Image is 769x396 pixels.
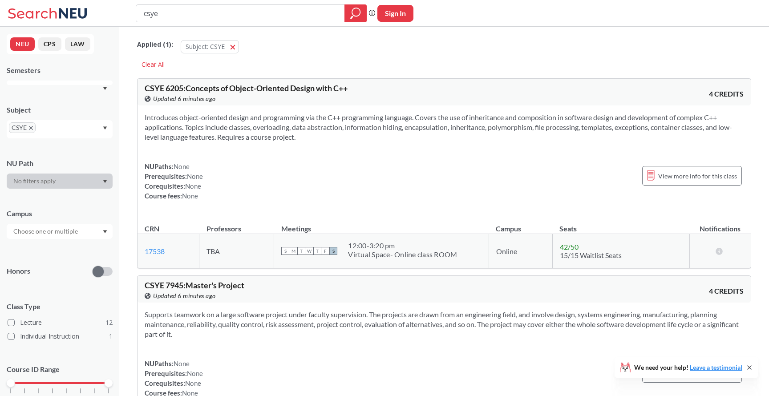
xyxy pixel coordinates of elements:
[185,182,201,190] span: None
[182,192,198,200] span: None
[7,65,113,75] div: Semesters
[38,37,61,51] button: CPS
[103,180,107,183] svg: Dropdown arrow
[348,250,457,259] div: Virtual Space- Online class ROOM
[313,247,321,255] span: T
[289,247,297,255] span: M
[65,37,90,51] button: LAW
[560,251,622,259] span: 15/15 Waitlist Seats
[321,247,329,255] span: F
[329,247,337,255] span: S
[145,113,744,142] section: Introduces object-oriented design and programming via the C++ programming language. Covers the us...
[145,310,744,339] section: Supports teamwork on a large software project under faculty supervision. The projects are drawn f...
[7,224,113,239] div: Dropdown arrow
[634,364,742,371] span: We need your help!
[7,302,113,311] span: Class Type
[7,364,113,375] p: Course ID Range
[153,291,216,301] span: Updated 6 minutes ago
[199,215,274,234] th: Professors
[145,247,165,255] a: 17538
[186,42,225,51] span: Subject: CSYE
[709,89,744,99] span: 4 CREDITS
[8,331,113,342] label: Individual Instruction
[281,247,289,255] span: S
[560,242,579,251] span: 42 / 50
[187,369,203,377] span: None
[185,379,201,387] span: None
[690,364,742,371] a: Leave a testimonial
[145,224,159,234] div: CRN
[174,162,190,170] span: None
[143,6,338,21] input: Class, professor, course number, "phrase"
[187,172,203,180] span: None
[658,170,737,182] span: View more info for this class
[137,58,169,71] div: Clear All
[181,40,239,53] button: Subject: CSYE
[103,87,107,90] svg: Dropdown arrow
[7,120,113,138] div: CSYEX to remove pillDropdown arrow
[7,266,30,276] p: Honors
[105,318,113,327] span: 12
[489,215,552,234] th: Campus
[305,247,313,255] span: W
[350,7,361,20] svg: magnifying glass
[145,162,203,201] div: NUPaths: Prerequisites: Corequisites: Course fees:
[9,122,36,133] span: CSYEX to remove pill
[145,83,348,93] span: CSYE 6205 : Concepts of Object-Oriented Design with C++
[344,4,367,22] div: magnifying glass
[174,360,190,368] span: None
[7,209,113,218] div: Campus
[153,94,216,104] span: Updated 6 minutes ago
[489,234,552,268] td: Online
[29,126,33,130] svg: X to remove pill
[8,317,113,328] label: Lecture
[552,215,689,234] th: Seats
[7,174,113,189] div: Dropdown arrow
[103,230,107,234] svg: Dropdown arrow
[709,286,744,296] span: 4 CREDITS
[9,226,84,237] input: Choose one or multiple
[199,234,274,268] td: TBA
[10,37,35,51] button: NEU
[377,5,413,22] button: Sign In
[145,280,244,290] span: CSYE 7945 : Master's Project
[7,158,113,168] div: NU Path
[274,215,489,234] th: Meetings
[103,126,107,130] svg: Dropdown arrow
[137,40,173,49] span: Applied ( 1 ):
[7,105,113,115] div: Subject
[109,331,113,341] span: 1
[689,215,751,234] th: Notifications
[348,241,457,250] div: 12:00 - 3:20 pm
[297,247,305,255] span: T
